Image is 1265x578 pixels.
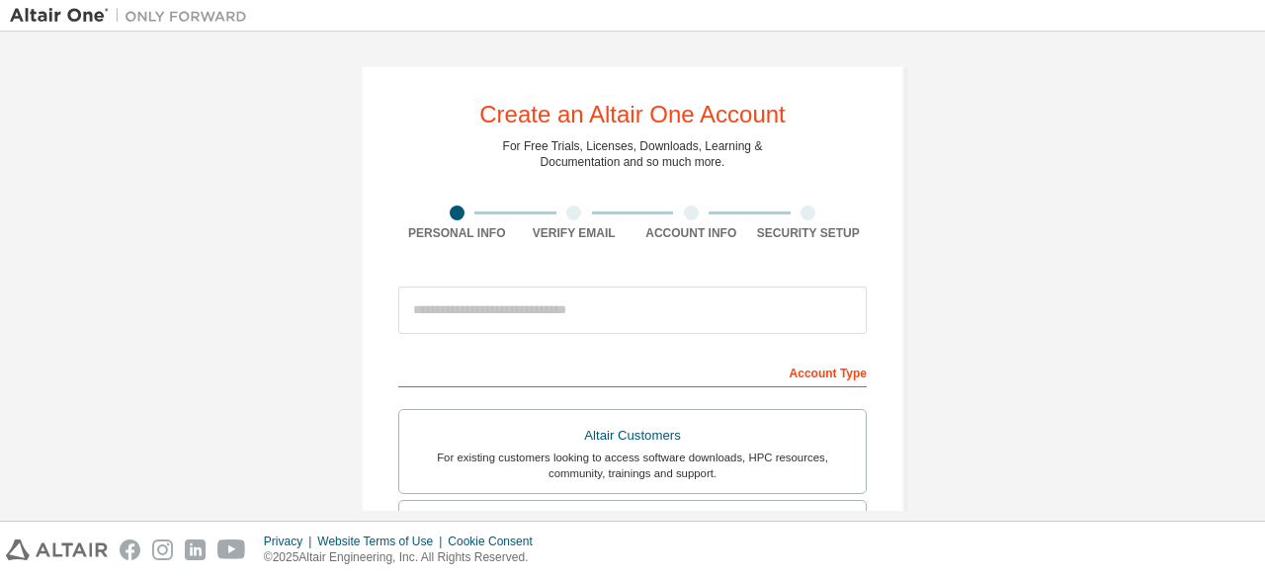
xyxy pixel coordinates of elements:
img: Altair One [10,6,257,26]
div: Account Info [632,225,750,241]
div: Cookie Consent [448,534,544,549]
p: © 2025 Altair Engineering, Inc. All Rights Reserved. [264,549,545,566]
div: Account Type [398,356,867,387]
div: Altair Customers [411,422,854,450]
div: Privacy [264,534,317,549]
img: facebook.svg [120,539,140,560]
div: Security Setup [750,225,868,241]
div: For existing customers looking to access software downloads, HPC resources, community, trainings ... [411,450,854,481]
div: Verify Email [516,225,633,241]
div: Website Terms of Use [317,534,448,549]
div: Create an Altair One Account [479,103,786,126]
img: youtube.svg [217,539,246,560]
img: instagram.svg [152,539,173,560]
img: linkedin.svg [185,539,206,560]
img: altair_logo.svg [6,539,108,560]
div: For Free Trials, Licenses, Downloads, Learning & Documentation and so much more. [503,138,763,170]
div: Personal Info [398,225,516,241]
